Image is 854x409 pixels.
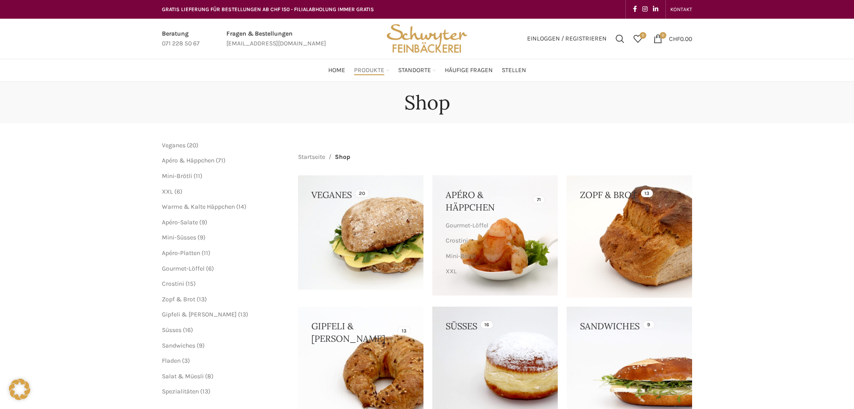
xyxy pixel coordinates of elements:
[189,142,196,149] span: 20
[502,66,526,75] span: Stellen
[177,188,180,195] span: 6
[446,233,542,248] a: Crostini
[184,357,188,364] span: 3
[162,265,205,272] a: Gourmet-Löffel
[162,373,204,380] a: Salat & Müesli
[666,0,697,18] div: Secondary navigation
[162,142,185,149] a: Veganes
[162,203,235,211] a: Warme & Kalte Häppchen
[162,296,195,303] a: Zopf & Brot
[298,152,350,162] nav: Breadcrumb
[523,30,611,48] a: Einloggen / Registrieren
[354,61,389,79] a: Produkte
[162,342,195,349] a: Sandwiches
[445,66,493,75] span: Häufige Fragen
[162,357,181,364] a: Fladen
[649,30,697,48] a: 0 CHF0.00
[162,172,192,180] a: Mini-Brötli
[446,249,542,264] a: Mini-Brötli
[162,157,214,164] a: Apéro & Häppchen
[162,6,374,12] span: GRATIS LIEFERUNG FÜR BESTELLUNGEN AB CHF 150 - FILIALABHOLUNG IMMER GRATIS
[157,61,697,79] div: Main navigation
[162,388,199,395] a: Spezialitäten
[226,29,326,49] a: Infobox link
[502,61,526,79] a: Stellen
[354,66,384,75] span: Produkte
[196,172,200,180] span: 11
[670,6,692,12] span: KONTAKT
[629,30,647,48] a: 0
[162,311,237,318] a: Gipfeli & [PERSON_NAME]
[199,296,205,303] span: 13
[630,3,640,16] a: Facebook social link
[202,388,208,395] span: 13
[218,157,223,164] span: 71
[445,61,493,79] a: Häufige Fragen
[162,234,196,241] a: Mini-Süsses
[527,36,607,42] span: Einloggen / Registrieren
[162,280,184,288] a: Crostini
[650,3,661,16] a: Linkedin social link
[185,326,191,334] span: 16
[398,66,431,75] span: Standorte
[640,32,646,39] span: 0
[669,35,680,42] span: CHF
[446,218,542,233] a: Gourmet-Löffel
[207,373,211,380] span: 8
[328,61,345,79] a: Home
[188,280,193,288] span: 15
[298,152,325,162] a: Startseite
[162,249,200,257] a: Apéro-Platten
[162,326,181,334] a: Süsses
[238,203,244,211] span: 14
[199,342,202,349] span: 9
[383,19,471,59] img: Bäckerei Schwyter
[446,279,542,294] a: Warme & Kalte Häppchen
[446,264,542,279] a: XXL
[162,29,200,49] a: Infobox link
[201,219,205,226] span: 9
[383,34,471,42] a: Site logo
[200,234,203,241] span: 9
[240,311,246,318] span: 13
[204,249,208,257] span: 11
[640,3,650,16] a: Instagram social link
[208,265,212,272] span: 6
[629,30,647,48] div: Meine Wunschliste
[162,219,198,226] a: Apéro-Salate
[335,152,350,162] span: Shop
[162,188,173,195] a: XXL
[398,61,436,79] a: Standorte
[669,35,692,42] bdi: 0.00
[404,91,450,114] h1: Shop
[670,0,692,18] a: KONTAKT
[328,66,345,75] span: Home
[611,30,629,48] a: Suchen
[660,32,666,39] span: 0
